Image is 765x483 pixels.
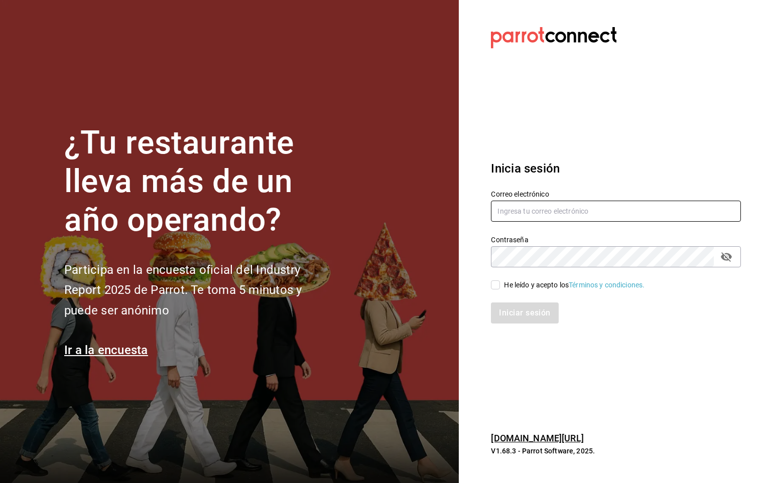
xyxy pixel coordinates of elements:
h3: Inicia sesión [491,159,741,178]
h2: Participa en la encuesta oficial del Industry Report 2025 de Parrot. Te toma 5 minutos y puede se... [64,260,335,321]
h1: ¿Tu restaurante lleva más de un año operando? [64,124,335,239]
a: [DOMAIN_NAME][URL] [491,433,583,443]
div: He leído y acepto los [504,280,645,290]
label: Correo electrónico [491,191,741,198]
button: passwordField [718,248,735,265]
input: Ingresa tu correo electrónico [491,201,741,222]
a: Términos y condiciones. [569,281,645,289]
p: V1.68.3 - Parrot Software, 2025. [491,446,741,456]
a: Ir a la encuesta [64,343,148,357]
label: Contraseña [491,236,741,243]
